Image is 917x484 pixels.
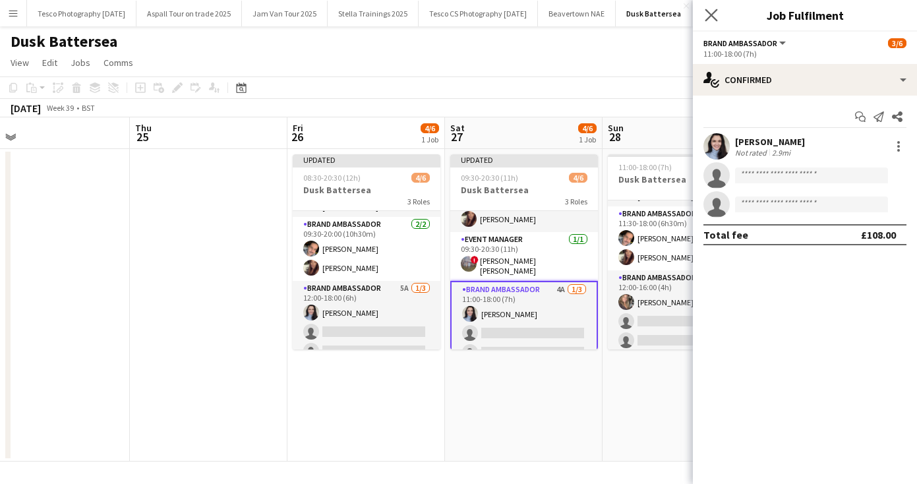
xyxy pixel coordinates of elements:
div: 1 Job [421,135,438,144]
app-job-card: Updated08:30-20:30 (12h)4/6Dusk Battersea3 RolesEvent Manager1/108:30-20:30 (12h)![PERSON_NAME] [... [293,154,440,349]
div: BST [82,103,95,113]
div: Confirmed [693,64,917,96]
span: 26 [291,129,303,144]
span: 4/6 [411,173,430,183]
button: Dusk Battersea [616,1,692,26]
app-job-card: 11:00-18:00 (7h)4/6Dusk Battersea3 RolesEvent Manager1/111:00-18:00 (7h)![PERSON_NAME] [PERSON_NA... [608,154,755,349]
div: Updated [293,154,440,165]
h3: Job Fulfilment [693,7,917,24]
app-card-role: Brand Ambassador3A1/312:00-16:00 (4h)[PERSON_NAME] [608,270,755,353]
span: Sat [450,122,465,134]
span: 27 [448,129,465,144]
div: Updated [450,154,598,165]
a: View [5,54,34,71]
span: 08:30-20:30 (12h) [303,173,361,183]
app-card-role: Event Manager1/109:30-20:30 (11h)![PERSON_NAME] [PERSON_NAME] [450,232,598,281]
span: ! [471,256,479,264]
span: 11:00-18:00 (7h) [618,162,672,172]
span: 3 Roles [407,197,430,206]
a: Jobs [65,54,96,71]
div: 1 Job [579,135,596,144]
button: Beavertown NAE [538,1,616,26]
app-job-card: Updated09:30-20:30 (11h)4/6Dusk Battersea3 RolesBrand Ambassador2/209:30-20:00 (10h30m)[PERSON_NA... [450,154,598,349]
div: 11:00-18:00 (7h) [703,49,906,59]
app-card-role: Brand Ambassador5A1/312:00-18:00 (6h)[PERSON_NAME] [293,281,440,364]
div: [PERSON_NAME] [735,136,805,148]
app-card-role: Brand Ambassador2/211:30-18:00 (6h30m)[PERSON_NAME][PERSON_NAME] [608,206,755,270]
button: Tesco Photography [DATE] [27,1,136,26]
span: 28 [606,129,624,144]
span: Brand Ambassador [703,38,777,48]
span: 4/6 [569,173,587,183]
a: Edit [37,54,63,71]
app-card-role: Brand Ambassador2/209:30-20:00 (10h30m)[PERSON_NAME][PERSON_NAME] [293,217,440,281]
span: 25 [133,129,152,144]
span: Edit [42,57,57,69]
h3: Dusk Battersea [608,173,755,185]
span: Comms [104,57,133,69]
button: Aspall Tour on trade 2025 [136,1,242,26]
span: Jobs [71,57,90,69]
span: Thu [135,122,152,134]
button: Jam Van Tour 2025 [242,1,328,26]
button: Tesco CS Photography [DATE] [419,1,538,26]
div: [DATE] [11,102,41,115]
div: 2.9mi [769,148,793,158]
h3: Dusk Battersea [293,184,440,196]
div: Total fee [703,228,748,241]
span: Week 39 [44,103,76,113]
span: Sun [608,122,624,134]
app-card-role: Brand Ambassador4A1/311:00-18:00 (7h)[PERSON_NAME] [450,281,598,367]
span: 4/6 [421,123,439,133]
span: 4/6 [578,123,597,133]
span: 09:30-20:30 (11h) [461,173,518,183]
h1: Dusk Battersea [11,32,117,51]
div: £108.00 [861,228,896,241]
a: Comms [98,54,138,71]
span: View [11,57,29,69]
span: Fri [293,122,303,134]
h3: Dusk Battersea [450,184,598,196]
span: 3 Roles [565,197,587,206]
div: Not rated [735,148,769,158]
button: Stella Trainings 2025 [328,1,419,26]
button: Brand Ambassador [703,38,788,48]
span: 3/6 [888,38,906,48]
